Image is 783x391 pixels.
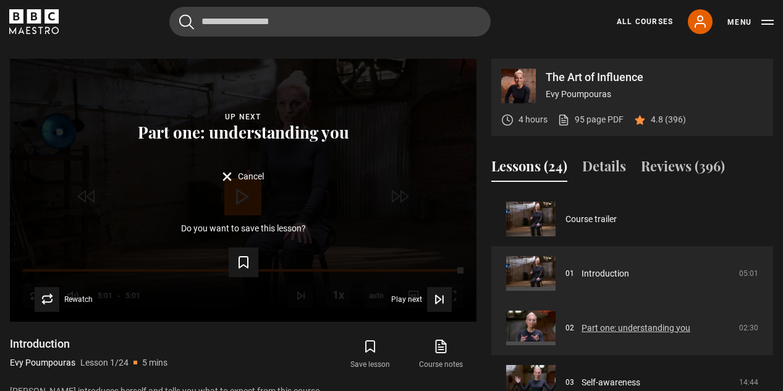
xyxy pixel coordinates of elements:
button: Play next [391,287,452,312]
button: Rewatch [35,287,93,312]
button: Part one: understanding you [134,124,353,141]
button: Submit the search query [179,14,194,30]
a: Self-awareness [582,376,640,389]
p: Evy Poumpouras [546,88,763,101]
a: Part one: understanding you [582,322,690,335]
a: Course notes [406,337,476,372]
a: Introduction [582,267,629,280]
p: Do you want to save this lesson? [181,224,306,233]
p: 5 mins [142,356,167,369]
h1: Introduction [10,337,167,351]
button: Lessons (24) [491,156,567,182]
a: All Courses [617,16,673,27]
p: Lesson 1/24 [80,356,129,369]
button: Toggle navigation [727,16,774,28]
button: Save lesson [335,337,405,372]
svg: BBC Maestro [9,9,59,34]
span: Rewatch [64,296,93,303]
p: The Art of Influence [546,72,763,83]
p: Evy Poumpouras [10,356,75,369]
a: 95 page PDF [557,113,624,126]
p: 4.8 (396) [651,113,686,126]
button: Details [582,156,626,182]
input: Search [169,7,491,37]
div: Up next [30,111,457,123]
span: Cancel [238,172,264,181]
button: Cancel [222,172,264,181]
button: Reviews (396) [641,156,725,182]
video-js: Video Player [10,59,476,322]
p: 4 hours [518,113,548,126]
span: Play next [391,296,422,303]
a: Course trailer [565,213,617,226]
